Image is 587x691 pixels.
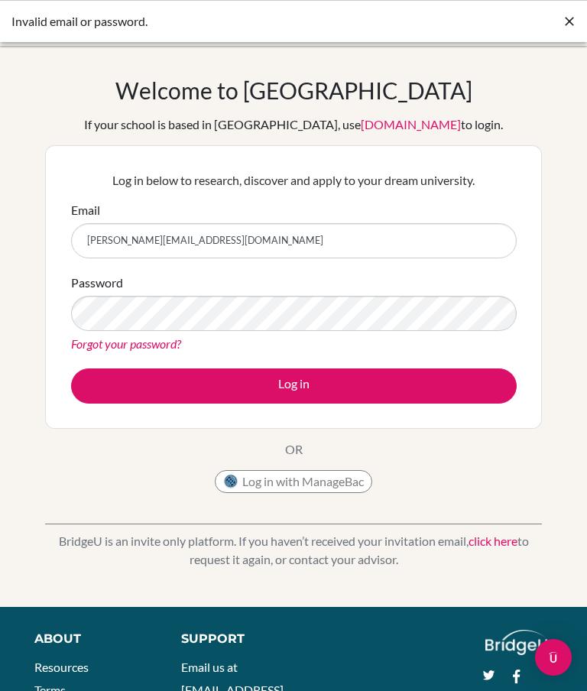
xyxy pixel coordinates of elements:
div: If your school is based in [GEOGRAPHIC_DATA], use to login. [84,115,503,134]
button: Log in with ManageBac [215,470,372,493]
div: Invalid email or password. [11,12,348,31]
a: Forgot your password? [71,336,181,351]
label: Email [71,201,100,219]
p: OR [285,440,303,459]
img: logo_white@2x-f4f0deed5e89b7ecb1c2cc34c3e3d731f90f0f143d5ea2071677605dd97b5244.png [485,630,547,655]
p: Log in below to research, discover and apply to your dream university. [71,171,517,190]
label: Password [71,274,123,292]
a: click here [469,534,517,548]
a: [DOMAIN_NAME] [361,117,461,131]
a: Resources [34,660,89,674]
p: BridgeU is an invite only platform. If you haven’t received your invitation email, to request it ... [45,532,542,569]
div: About [34,630,147,648]
button: Log in [71,368,517,404]
h1: Welcome to [GEOGRAPHIC_DATA] [115,76,472,104]
div: Support [181,630,281,648]
div: Open Intercom Messenger [535,639,572,676]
